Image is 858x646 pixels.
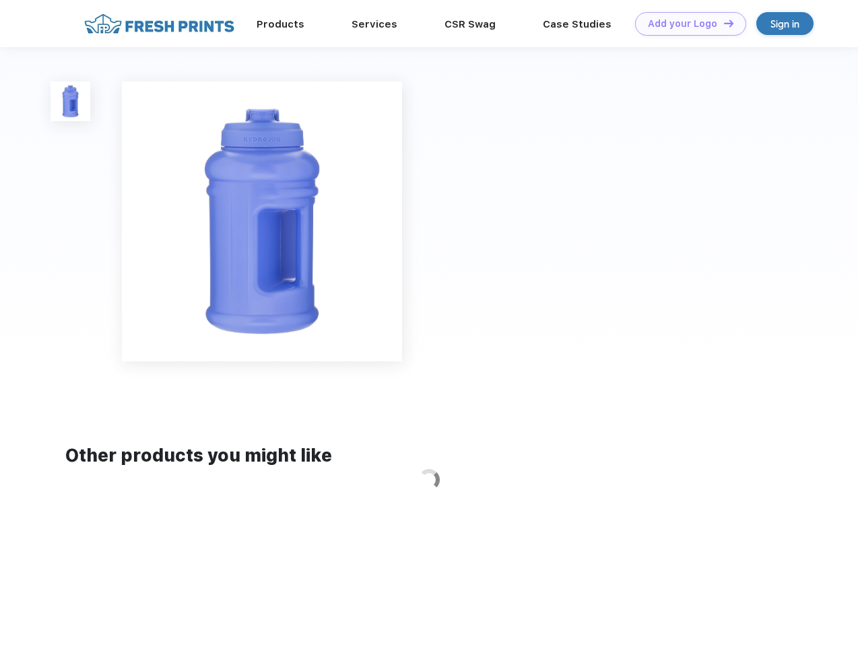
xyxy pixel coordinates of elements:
[770,16,799,32] div: Sign in
[724,20,733,27] img: DT
[80,12,238,36] img: fo%20logo%202.webp
[648,18,717,30] div: Add your Logo
[65,443,792,469] div: Other products you might like
[756,12,814,35] a: Sign in
[122,81,402,361] img: func=resize&h=640
[51,81,90,121] img: func=resize&h=100
[257,18,304,30] a: Products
